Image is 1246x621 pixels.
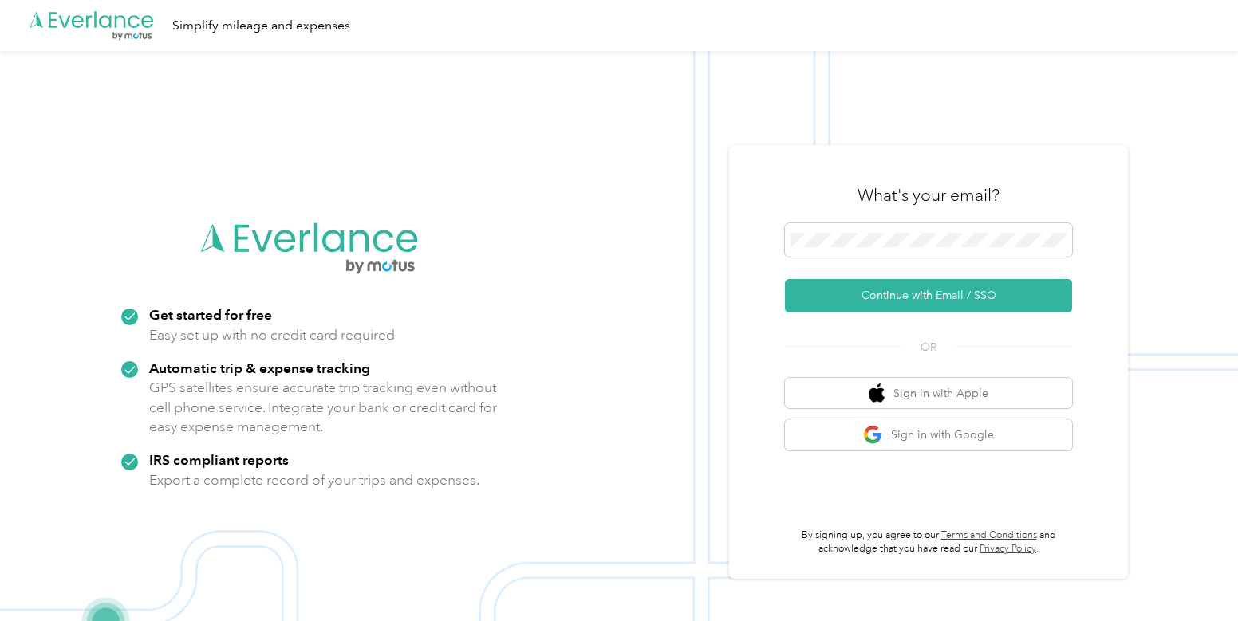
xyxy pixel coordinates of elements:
iframe: Everlance-gr Chat Button Frame [1157,532,1246,621]
img: apple logo [869,383,885,403]
span: OR [901,339,956,356]
a: Terms and Conditions [941,529,1037,541]
strong: Automatic trip & expense tracking [149,360,370,376]
strong: IRS compliant reports [149,451,289,468]
div: Simplify mileage and expenses [172,16,350,36]
p: GPS satellites ensure accurate trip tracking even without cell phone service. Integrate your bank... [149,378,498,437]
button: apple logoSign in with Apple [785,378,1072,409]
p: By signing up, you agree to our and acknowledge that you have read our . [785,529,1072,556]
button: google logoSign in with Google [785,419,1072,450]
h3: What's your email? [858,184,1000,206]
img: google logo [863,425,883,445]
strong: Get started for free [149,306,272,323]
p: Export a complete record of your trips and expenses. [149,470,479,490]
p: Easy set up with no credit card required [149,325,395,345]
a: Privacy Policy [980,543,1036,555]
button: Continue with Email / SSO [785,279,1072,312]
